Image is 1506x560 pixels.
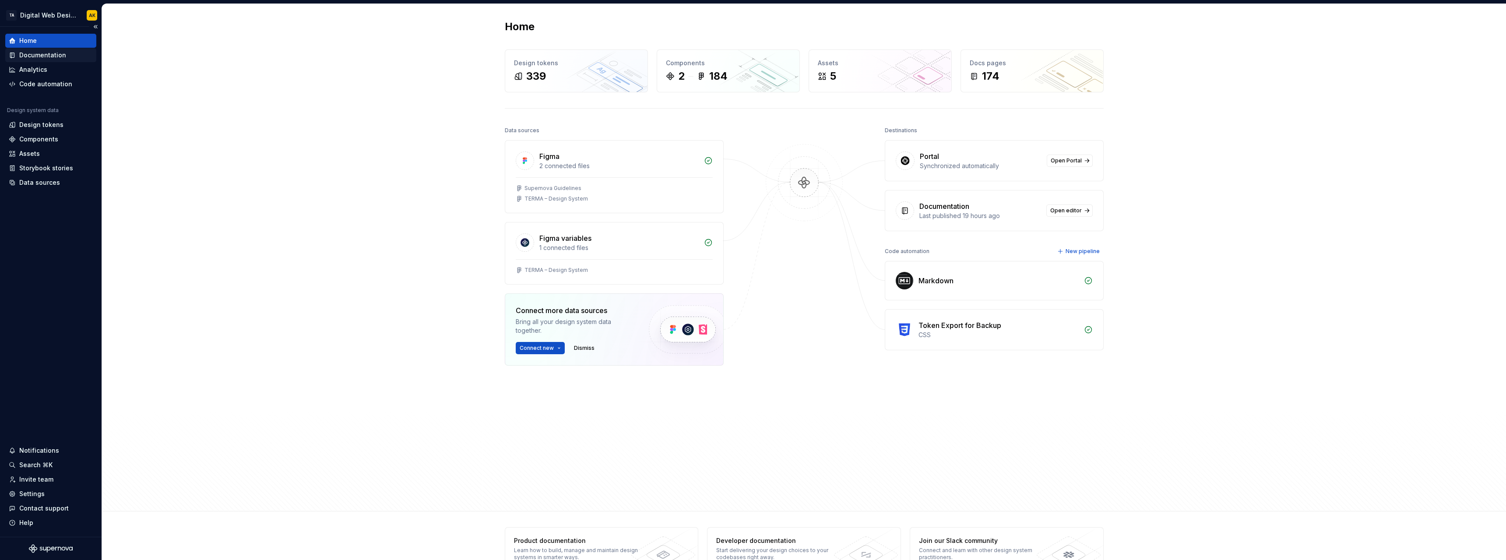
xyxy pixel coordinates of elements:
div: Storybook stories [19,164,73,173]
div: Bring all your design system data together. [516,317,634,335]
button: Collapse sidebar [89,21,102,33]
span: Connect new [520,345,554,352]
div: Documentation [19,51,66,60]
a: Documentation [5,48,96,62]
div: Contact support [19,504,69,513]
div: Notifications [19,446,59,455]
div: Join our Slack community [919,536,1046,545]
button: Search ⌘K [5,458,96,472]
div: Assets [818,59,943,67]
div: Code automation [19,80,72,88]
div: Connect more data sources [516,305,634,316]
a: Design tokens [5,118,96,132]
div: Supernova Guidelines [524,185,581,192]
span: Open editor [1050,207,1082,214]
div: Portal [920,151,939,162]
div: Docs pages [970,59,1094,67]
div: Documentation [919,201,969,211]
button: Contact support [5,501,96,515]
a: Figma variables1 connected filesTERMA – Design System [505,222,724,285]
a: Open editor [1046,204,1093,217]
div: TERMA – Design System [524,267,588,274]
a: Design tokens339 [505,49,648,92]
div: Figma variables [539,233,591,243]
div: Synchronized automatically [920,162,1042,170]
div: 5 [830,69,836,83]
div: 2 [678,69,685,83]
div: Token Export for Backup [918,320,1001,331]
div: 1 connected files [539,243,699,252]
div: Markdown [918,275,954,286]
svg: Supernova Logo [29,544,73,553]
span: Open Portal [1051,157,1082,164]
a: Docs pages174 [961,49,1104,92]
div: Settings [19,490,45,498]
a: Figma2 connected filesSupernova GuidelinesTERMA – Design System [505,140,724,213]
button: Dismiss [570,342,598,354]
div: Data sources [505,124,539,137]
div: 2 connected files [539,162,699,170]
div: Design tokens [514,59,639,67]
button: Connect new [516,342,565,354]
div: Design tokens [19,120,63,129]
h2: Home [505,20,535,34]
div: TA [6,10,17,21]
button: TADigital Web DesignAK [2,6,100,25]
a: Invite team [5,472,96,486]
div: TERMA – Design System [524,195,588,202]
a: Code automation [5,77,96,91]
span: New pipeline [1066,248,1100,255]
a: Analytics [5,63,96,77]
div: 174 [982,69,999,83]
a: Open Portal [1047,155,1093,167]
a: Assets5 [809,49,952,92]
a: Storybook stories [5,161,96,175]
div: Help [19,518,33,527]
a: Data sources [5,176,96,190]
a: Home [5,34,96,48]
div: 184 [709,69,728,83]
div: Home [19,36,37,45]
div: Data sources [19,178,60,187]
button: New pipeline [1055,245,1104,257]
button: Notifications [5,444,96,458]
div: Digital Web Design [20,11,76,20]
button: Help [5,516,96,530]
a: Components2184 [657,49,800,92]
span: Dismiss [574,345,595,352]
div: Invite team [19,475,53,484]
div: AK [89,12,95,19]
div: Product documentation [514,536,641,545]
div: Design system data [7,107,59,114]
div: Figma [539,151,559,162]
a: Components [5,132,96,146]
a: Assets [5,147,96,161]
div: 339 [526,69,546,83]
div: Last published 19 hours ago [919,211,1041,220]
div: CSS [918,331,1079,339]
a: Settings [5,487,96,501]
div: Analytics [19,65,47,74]
div: Code automation [885,245,929,257]
div: Search ⌘K [19,461,53,469]
div: Destinations [885,124,917,137]
div: Components [666,59,791,67]
div: Developer documentation [716,536,844,545]
div: Components [19,135,58,144]
div: Assets [19,149,40,158]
